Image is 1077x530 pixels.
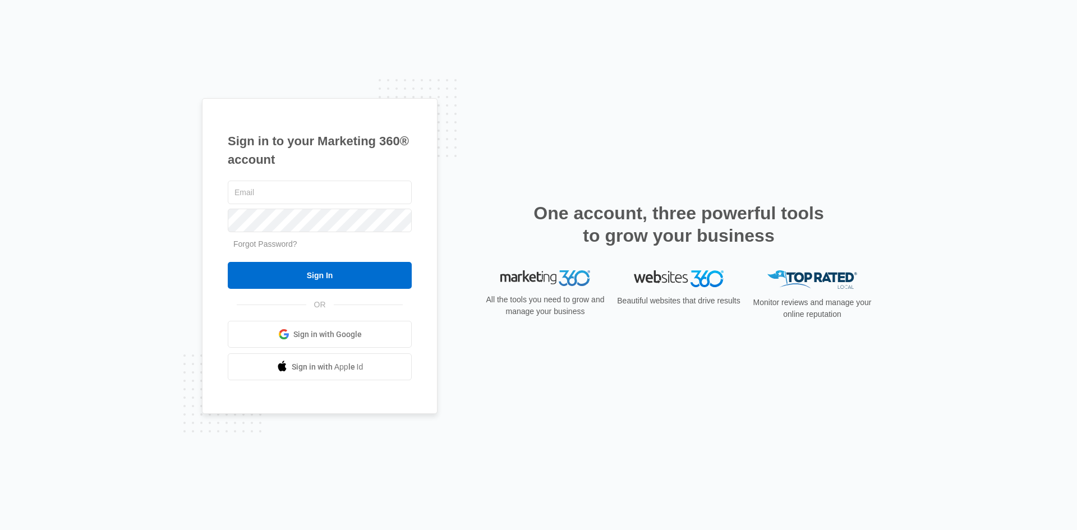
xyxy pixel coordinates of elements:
[233,239,297,248] a: Forgot Password?
[293,329,362,340] span: Sign in with Google
[228,132,412,169] h1: Sign in to your Marketing 360® account
[228,353,412,380] a: Sign in with Apple Id
[634,270,724,287] img: Websites 360
[292,361,363,373] span: Sign in with Apple Id
[530,202,827,247] h2: One account, three powerful tools to grow your business
[616,295,742,307] p: Beautiful websites that drive results
[482,294,608,317] p: All the tools you need to grow and manage your business
[749,297,875,320] p: Monitor reviews and manage your online reputation
[306,299,334,311] span: OR
[228,262,412,289] input: Sign In
[228,181,412,204] input: Email
[500,270,590,286] img: Marketing 360
[767,270,857,289] img: Top Rated Local
[228,321,412,348] a: Sign in with Google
